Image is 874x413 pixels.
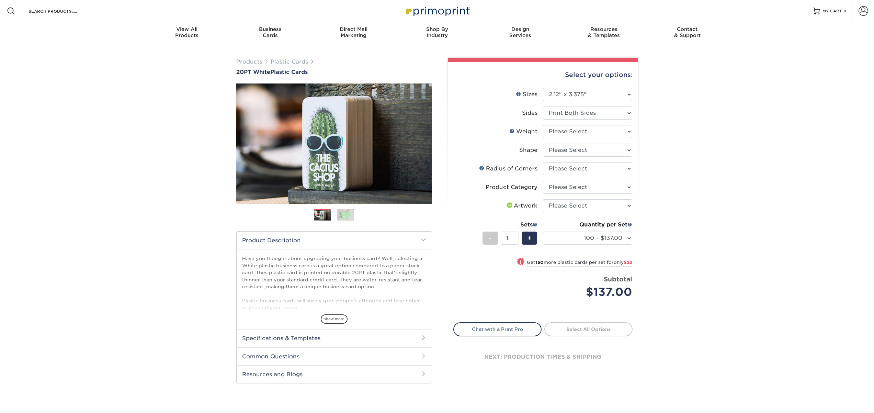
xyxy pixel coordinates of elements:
[527,233,532,243] span: +
[479,22,562,44] a: DesignServices
[562,26,646,38] div: & Templates
[489,233,492,243] span: -
[522,109,537,117] div: Sides
[237,365,432,383] h2: Resources and Blogs
[237,232,432,249] h2: Product Description
[562,22,646,44] a: Resources& Templates
[548,284,632,300] div: $137.00
[479,26,562,38] div: Services
[312,26,395,32] span: Direct Mail
[646,26,729,38] div: & Support
[453,336,633,378] div: next: production times & shipping
[337,209,354,221] img: Plastic Cards 02
[395,26,479,32] span: Shop By
[403,3,472,18] img: Primoprint
[312,26,395,38] div: Marketing
[562,26,646,32] span: Resources
[843,9,847,13] span: 0
[453,62,633,88] div: Select your options:
[479,26,562,32] span: Design
[822,8,842,14] span: MY CART
[321,314,348,324] span: show more
[486,183,537,191] div: Product Category
[506,202,537,210] div: Artwork
[395,22,479,44] a: Shop ByIndustry
[314,210,331,222] img: Plastic Cards 01
[483,221,537,229] div: Sets
[516,90,537,99] div: Sizes
[395,26,479,38] div: Industry
[646,26,729,32] span: Contact
[228,26,312,32] span: Business
[145,22,229,44] a: View AllProducts
[236,69,432,75] h1: Plastic Cards
[614,260,632,265] span: only
[237,347,432,365] h2: Common Questions
[145,26,229,38] div: Products
[519,146,537,154] div: Shape
[509,127,537,136] div: Weight
[535,260,544,265] strong: 150
[236,58,262,65] a: Products
[453,322,542,336] a: Chat with a Print Pro
[544,322,633,336] a: Select All Options
[236,76,432,211] img: 20PT White 01
[520,258,521,266] span: !
[479,165,537,173] div: Radius of Corners
[228,22,312,44] a: BusinessCards
[604,275,632,283] strong: Subtotal
[543,221,632,229] div: Quantity per Set
[271,58,308,65] a: Plastic Cards
[145,26,229,32] span: View All
[312,22,395,44] a: Direct MailMarketing
[236,69,270,75] span: 20PT White
[237,329,432,347] h2: Specifications & Templates
[236,69,432,75] a: 20PT WhitePlastic Cards
[228,26,312,38] div: Cards
[646,22,729,44] a: Contact& Support
[527,260,632,267] small: Get more plastic cards per set for
[28,7,95,15] input: SEARCH PRODUCTS.....
[624,260,632,265] span: $23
